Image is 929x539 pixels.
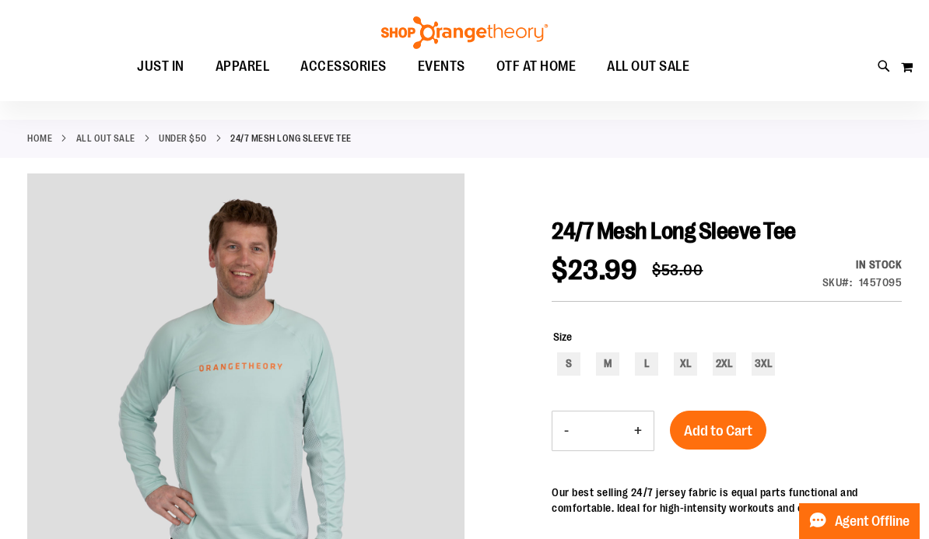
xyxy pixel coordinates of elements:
div: XL [674,352,697,376]
img: Shop Orangetheory [379,16,550,49]
span: OTF AT HOME [496,49,577,84]
a: Home [27,131,52,145]
span: ALL OUT SALE [607,49,689,84]
a: Under $50 [159,131,207,145]
input: Product quantity [580,412,622,450]
button: Add to Cart [670,411,766,450]
strong: SKU [822,276,853,289]
span: Agent Offline [835,514,910,529]
div: In stock [822,257,903,272]
button: Increase product quantity [622,411,654,450]
div: 2XL [713,352,736,376]
span: Add to Cart [684,422,752,439]
span: APPAREL [216,49,270,84]
a: ALL OUT SALE [76,131,135,145]
div: Availability [822,257,903,272]
div: 1457095 [859,275,903,290]
span: JUST IN [137,49,184,84]
span: Size [553,331,572,343]
div: 3XL [752,352,775,376]
p: Our best selling 24/7 jersey fabric is equal parts functional and comfortable. Ideal for high-int... [552,485,902,516]
span: EVENTS [418,49,465,84]
div: L [635,352,658,376]
button: Decrease product quantity [552,411,580,450]
button: Agent Offline [799,503,920,539]
span: 24/7 Mesh Long Sleeve Tee [552,218,796,244]
span: $23.99 [552,254,636,286]
div: S [557,352,580,376]
span: $53.00 [652,261,703,279]
strong: 24/7 Mesh Long Sleeve Tee [230,131,352,145]
div: M [596,352,619,376]
span: ACCESSORIES [300,49,387,84]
